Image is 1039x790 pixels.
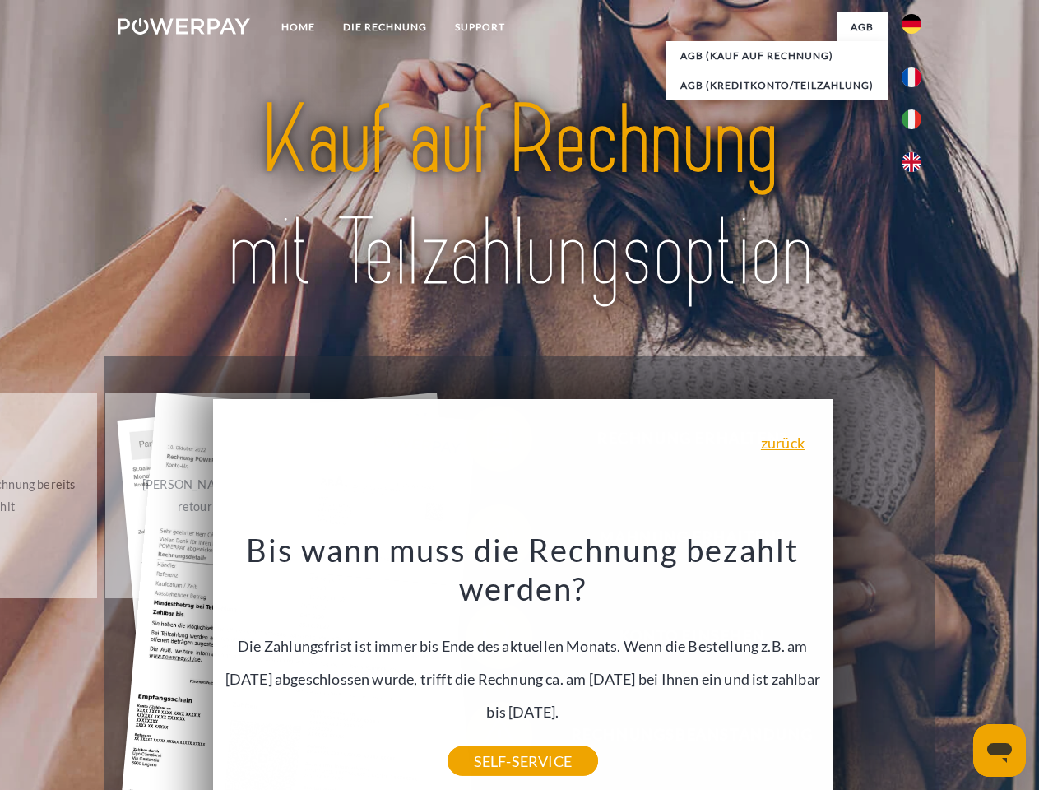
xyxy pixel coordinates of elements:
[666,71,888,100] a: AGB (Kreditkonto/Teilzahlung)
[666,41,888,71] a: AGB (Kauf auf Rechnung)
[118,18,250,35] img: logo-powerpay-white.svg
[902,67,921,87] img: fr
[115,473,300,518] div: [PERSON_NAME] wurde retourniert
[267,12,329,42] a: Home
[902,152,921,172] img: en
[973,724,1026,777] iframe: Schaltfläche zum Öffnen des Messaging-Fensters
[157,79,882,315] img: title-powerpay_de.svg
[902,14,921,34] img: de
[448,746,598,776] a: SELF-SERVICE
[441,12,519,42] a: SUPPORT
[222,530,823,761] div: Die Zahlungsfrist ist immer bis Ende des aktuellen Monats. Wenn die Bestellung z.B. am [DATE] abg...
[837,12,888,42] a: agb
[222,530,823,609] h3: Bis wann muss die Rechnung bezahlt werden?
[329,12,441,42] a: DIE RECHNUNG
[761,435,805,450] a: zurück
[902,109,921,129] img: it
